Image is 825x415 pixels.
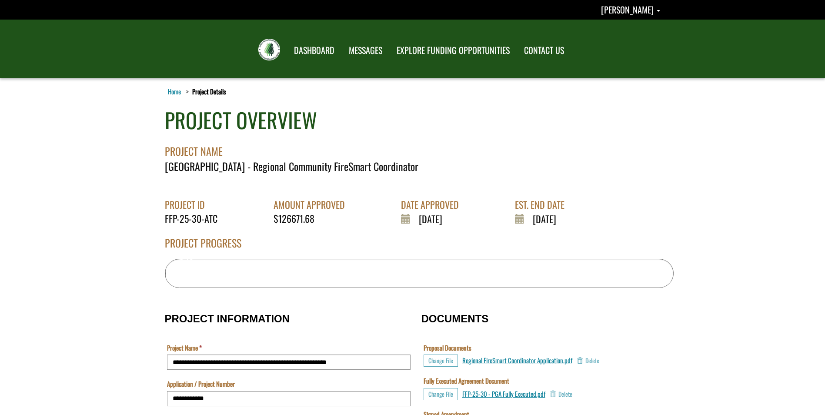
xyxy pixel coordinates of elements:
div: [GEOGRAPHIC_DATA] - Regional Community FireSmart Coordinator [165,159,674,174]
button: Choose File for Proposal Documents [424,355,458,367]
input: Project Name [167,355,411,370]
div: PROJECT NAME [165,135,674,159]
h3: PROJECT INFORMATION [165,313,413,325]
div: PROJECT ID [165,198,224,211]
img: FRIAA Submissions Portal [258,39,280,60]
a: MESSAGES [342,40,389,61]
div: PROJECT OVERVIEW [165,105,317,135]
div: PROJECT PROGRESS [165,235,674,259]
label: Application / Project Number [167,379,235,388]
div: EST. END DATE [515,198,571,211]
label: Fully Executed Agreement Document [424,376,509,385]
h3: DOCUMENTS [421,313,661,325]
div: [DATE] [401,212,465,226]
div: $126671.68 [274,212,351,225]
a: Home [166,86,183,97]
div: AMOUNT APPROVED [274,198,351,211]
label: Project Name [167,343,202,352]
div: DATE APPROVED [401,198,465,211]
a: Regional FireSmart Coordinator Application.pdf [462,355,572,365]
a: FFP-25-30 - PGA Fully Executed.pdf [462,389,545,398]
div: FFP-25-30-ATC [165,212,224,225]
li: Project Details [184,87,226,96]
nav: Main Navigation [286,37,571,61]
a: Travis Shalapay [601,3,660,16]
a: CONTACT US [518,40,571,61]
span: [PERSON_NAME] [601,3,654,16]
div: [DATE] [515,212,571,226]
button: Delete [577,355,599,367]
button: Choose File for Fully Executed Agreement Document [424,388,458,400]
label: Proposal Documents [424,343,471,352]
div: 0% Completed - 0 of 4 Milestones Complete [165,259,166,288]
a: EXPLORE FUNDING OPPORTUNITIES [390,40,516,61]
button: Delete [550,388,572,400]
a: DASHBOARD [287,40,341,61]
